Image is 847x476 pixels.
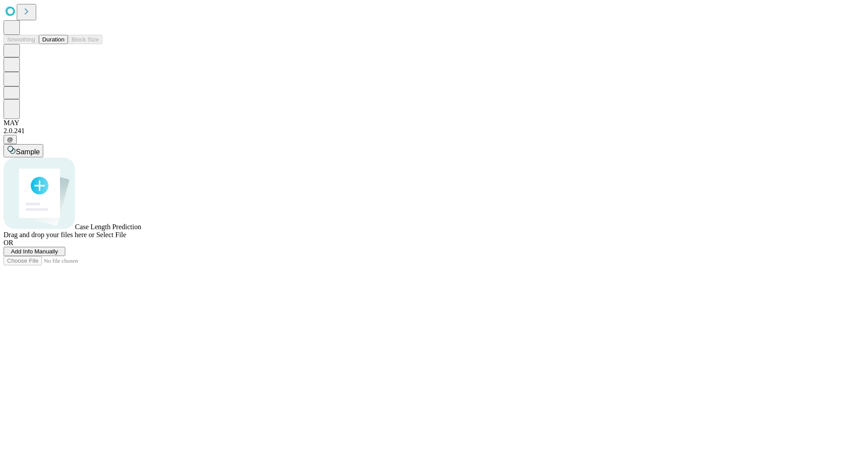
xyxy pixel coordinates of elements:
[16,148,40,156] span: Sample
[75,223,141,231] span: Case Length Prediction
[4,247,65,256] button: Add Info Manually
[4,231,94,238] span: Drag and drop your files here or
[4,127,843,135] div: 2.0.241
[4,119,843,127] div: MAY
[4,35,39,44] button: Smoothing
[4,144,43,157] button: Sample
[96,231,126,238] span: Select File
[11,248,58,255] span: Add Info Manually
[39,35,68,44] button: Duration
[4,135,17,144] button: @
[7,136,13,143] span: @
[68,35,102,44] button: Block Size
[4,239,13,246] span: OR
